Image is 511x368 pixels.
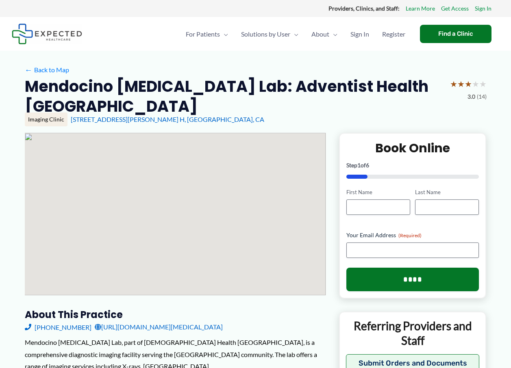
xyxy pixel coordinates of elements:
span: 1 [357,162,361,169]
span: Menu Toggle [220,20,228,48]
label: First Name [346,188,410,196]
a: Sign In [344,20,376,48]
span: Menu Toggle [290,20,298,48]
a: [STREET_ADDRESS][PERSON_NAME] H, [GEOGRAPHIC_DATA], CA [71,115,264,123]
h3: About this practice [25,308,326,321]
span: 3.0 [468,91,475,102]
span: ★ [450,76,457,91]
a: [URL][DOMAIN_NAME][MEDICAL_DATA] [95,321,223,333]
span: About [311,20,329,48]
a: Find a Clinic [420,25,491,43]
nav: Primary Site Navigation [179,20,412,48]
span: (Required) [398,232,422,238]
span: ★ [472,76,479,91]
label: Last Name [415,188,479,196]
a: Register [376,20,412,48]
p: Step of [346,162,479,168]
a: [PHONE_NUMBER] [25,321,91,333]
a: Learn More [406,3,435,14]
span: ★ [465,76,472,91]
span: ← [25,66,33,74]
a: ←Back to Map [25,64,69,76]
span: Sign In [350,20,369,48]
strong: Providers, Clinics, and Staff: [328,5,400,12]
span: Menu Toggle [329,20,337,48]
span: For Patients [186,20,220,48]
a: Sign In [475,3,491,14]
a: AboutMenu Toggle [305,20,344,48]
a: For PatientsMenu Toggle [179,20,235,48]
a: Get Access [441,3,469,14]
span: ★ [457,76,465,91]
span: Register [382,20,405,48]
h2: Book Online [346,140,479,156]
span: ★ [479,76,487,91]
img: Expected Healthcare Logo - side, dark font, small [12,24,82,44]
span: Solutions by User [241,20,290,48]
span: (14) [477,91,487,102]
span: 6 [366,162,369,169]
a: Solutions by UserMenu Toggle [235,20,305,48]
p: Referring Providers and Staff [346,318,480,348]
h2: Mendocino [MEDICAL_DATA] Lab: Adventist Health [GEOGRAPHIC_DATA] [25,76,444,117]
label: Your Email Address [346,231,479,239]
div: Imaging Clinic [25,113,67,126]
